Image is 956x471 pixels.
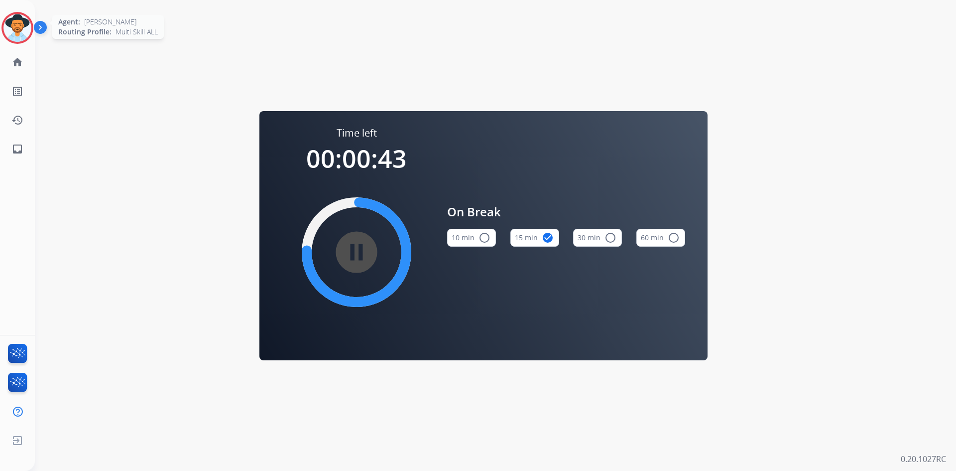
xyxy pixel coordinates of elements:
[11,143,23,155] mat-icon: inbox
[306,142,407,175] span: 00:00:43
[478,232,490,244] mat-icon: radio_button_unchecked
[116,27,158,37] span: Multi Skill ALL
[542,232,554,244] mat-icon: check_circle
[636,229,685,247] button: 60 min
[11,114,23,126] mat-icon: history
[447,203,685,221] span: On Break
[351,246,362,258] mat-icon: pause_circle_filled
[11,56,23,68] mat-icon: home
[573,229,622,247] button: 30 min
[901,453,946,465] p: 0.20.1027RC
[11,85,23,97] mat-icon: list_alt
[58,27,112,37] span: Routing Profile:
[337,126,377,140] span: Time left
[510,229,559,247] button: 15 min
[3,14,31,42] img: avatar
[58,17,80,27] span: Agent:
[668,232,680,244] mat-icon: radio_button_unchecked
[447,229,496,247] button: 10 min
[84,17,136,27] span: [PERSON_NAME]
[604,232,616,244] mat-icon: radio_button_unchecked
